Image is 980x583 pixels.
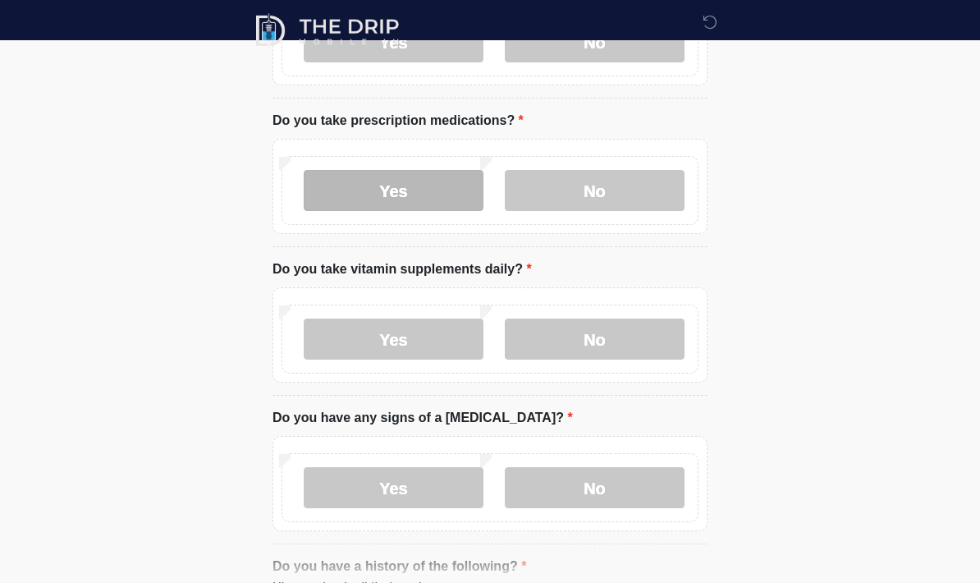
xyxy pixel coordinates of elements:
label: No [505,468,685,509]
label: No [505,319,685,360]
label: Yes [304,171,483,212]
label: Do you have any signs of a [MEDICAL_DATA]? [272,409,573,429]
label: Yes [304,319,483,360]
img: The Drip Mobile IV Logo [256,12,401,49]
label: Do you take prescription medications? [272,112,524,131]
label: Yes [304,468,483,509]
label: No [505,171,685,212]
label: Do you take vitamin supplements daily? [272,260,532,280]
label: Do you have a history of the following? [272,558,526,577]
